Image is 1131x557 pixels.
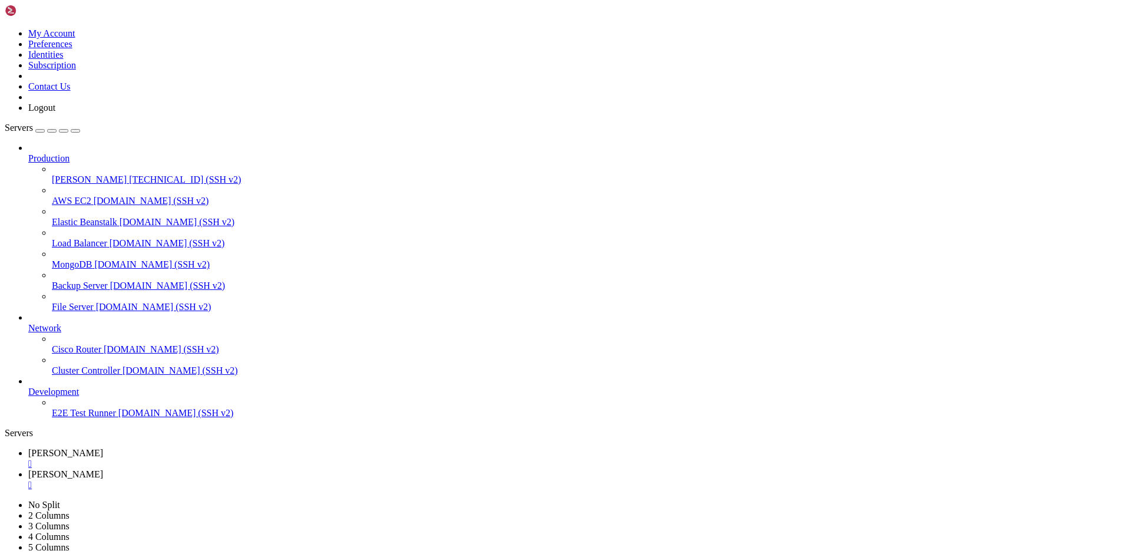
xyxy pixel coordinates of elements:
[110,281,226,291] span: [DOMAIN_NAME] (SSH v2)
[5,65,978,75] x-row: Access denied
[52,238,1126,249] a: Load Balancer [DOMAIN_NAME] (SSH v2)
[94,259,210,269] span: [DOMAIN_NAME] (SSH v2)
[52,397,1126,418] li: E2E Test Runner [DOMAIN_NAME] (SSH v2)
[28,103,55,113] a: Logout
[52,174,1126,185] a: [PERSON_NAME] [TECHNICAL_ID] (SSH v2)
[52,185,1126,206] li: AWS EC2 [DOMAIN_NAME] (SSH v2)
[28,387,79,397] span: Development
[5,15,978,25] x-row: VirtualBoxST@[TECHNICAL_ID]'s password:
[5,123,33,133] span: Servers
[52,302,1126,312] a: File Server [DOMAIN_NAME] (SSH v2)
[52,196,1126,206] a: AWS EC2 [DOMAIN_NAME] (SSH v2)
[5,5,978,15] x-row: Access denied
[96,302,211,312] span: [DOMAIN_NAME] (SSH v2)
[52,355,1126,376] li: Cluster Controller [DOMAIN_NAME] (SSH v2)
[28,50,64,60] a: Identities
[28,312,1126,376] li: Network
[52,249,1126,270] li: MongoDB [DOMAIN_NAME] (SSH v2)
[5,15,9,25] div: (0, 1)
[28,448,1126,469] a: Michael
[5,5,978,15] x-row: Connecting [TECHNICAL_ID]...
[52,196,91,206] span: AWS EC2
[28,60,76,70] a: Subscription
[52,344,101,354] span: Cisco Router
[28,480,1126,490] a: 
[52,281,108,291] span: Backup Server
[28,376,1126,418] li: Development
[52,408,116,418] span: E2E Test Runner
[52,164,1126,185] li: [PERSON_NAME] [TECHNICAL_ID] (SSH v2)
[5,428,1126,439] div: Servers
[110,238,225,248] span: [DOMAIN_NAME] (SSH v2)
[52,174,127,184] span: [PERSON_NAME]
[52,281,1126,291] a: Backup Server [DOMAIN_NAME] (SSH v2)
[28,39,72,49] a: Preferences
[118,408,234,418] span: [DOMAIN_NAME] (SSH v2)
[28,521,70,531] a: 3 Columns
[5,25,978,35] x-row: Access denied
[52,344,1126,355] a: Cisco Router [DOMAIN_NAME] (SSH v2)
[52,270,1126,291] li: Backup Server [DOMAIN_NAME] (SSH v2)
[52,217,1126,228] a: Elastic Beanstalk [DOMAIN_NAME] (SSH v2)
[28,153,70,163] span: Production
[94,196,209,206] span: [DOMAIN_NAME] (SSH v2)
[28,542,70,552] a: 5 Columns
[123,365,238,375] span: [DOMAIN_NAME] (SSH v2)
[28,448,103,458] span: [PERSON_NAME]
[199,75,203,85] div: (39, 7)
[5,35,978,45] x-row: VirtualBoxST@[TECHNICAL_ID]'s password:
[28,459,1126,469] a: 
[52,302,94,312] span: File Server
[28,323,61,333] span: Network
[28,143,1126,312] li: Production
[52,365,120,375] span: Cluster Controller
[52,259,1126,270] a: MongoDB [DOMAIN_NAME] (SSH v2)
[52,238,107,248] span: Load Balancer
[52,228,1126,249] li: Load Balancer [DOMAIN_NAME] (SSH v2)
[129,174,241,184] span: [TECHNICAL_ID] (SSH v2)
[5,123,80,133] a: Servers
[28,469,103,479] span: [PERSON_NAME]
[28,153,1126,164] a: Production
[52,259,92,269] span: MongoDB
[5,45,978,55] x-row: Access denied
[52,206,1126,228] li: Elastic Beanstalk [DOMAIN_NAME] (SSH v2)
[28,469,1126,490] a: Michael
[104,344,219,354] span: [DOMAIN_NAME] (SSH v2)
[52,365,1126,376] a: Cluster Controller [DOMAIN_NAME] (SSH v2)
[28,323,1126,334] a: Network
[28,28,75,38] a: My Account
[52,291,1126,312] li: File Server [DOMAIN_NAME] (SSH v2)
[5,5,72,17] img: Shellngn
[28,387,1126,397] a: Development
[5,55,978,65] x-row: VirtualBoxST@[TECHNICAL_ID]'s password:
[28,510,70,520] a: 2 Columns
[120,217,235,227] span: [DOMAIN_NAME] (SSH v2)
[52,217,117,227] span: Elastic Beanstalk
[28,532,70,542] a: 4 Columns
[52,334,1126,355] li: Cisco Router [DOMAIN_NAME] (SSH v2)
[52,408,1126,418] a: E2E Test Runner [DOMAIN_NAME] (SSH v2)
[5,75,978,85] x-row: VirtualBoxST@[TECHNICAL_ID]'s password:
[28,500,60,510] a: No Split
[28,81,71,91] a: Contact Us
